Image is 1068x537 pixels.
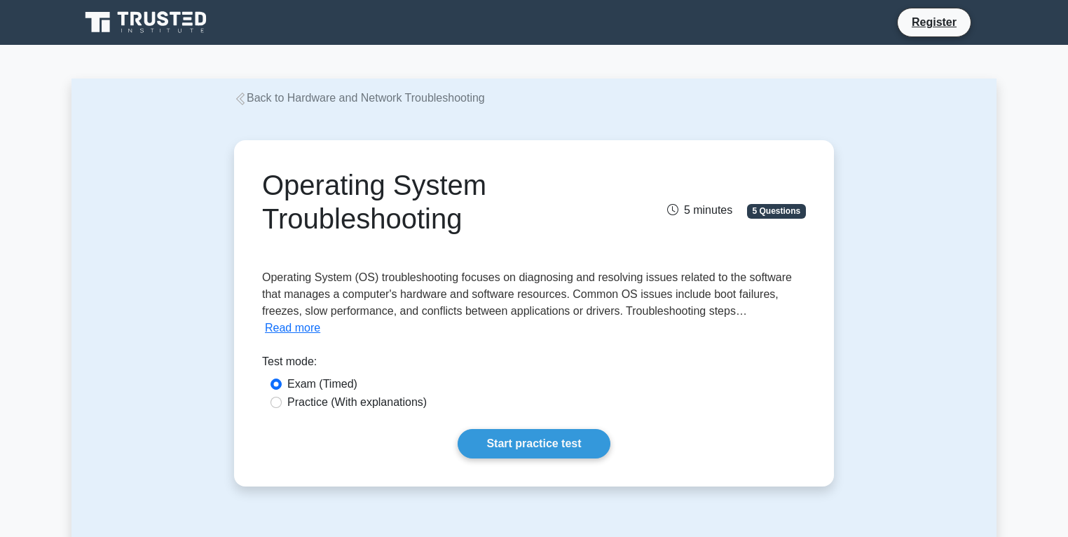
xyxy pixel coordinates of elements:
[667,204,732,216] span: 5 minutes
[265,320,320,337] button: Read more
[262,353,806,376] div: Test mode:
[458,429,610,458] a: Start practice test
[287,394,427,411] label: Practice (With explanations)
[747,204,806,218] span: 5 Questions
[262,271,792,317] span: Operating System (OS) troubleshooting focuses on diagnosing and resolving issues related to the s...
[903,13,965,31] a: Register
[287,376,357,393] label: Exam (Timed)
[262,168,619,236] h1: Operating System Troubleshooting
[234,92,485,104] a: Back to Hardware and Network Troubleshooting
